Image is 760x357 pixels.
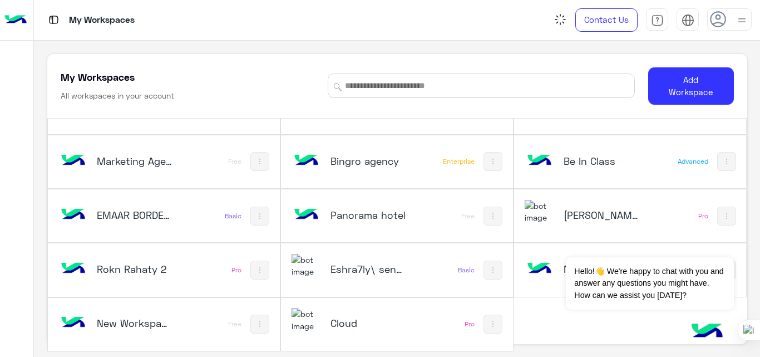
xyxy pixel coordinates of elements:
[61,70,135,84] h5: My Workspaces
[564,208,640,222] h5: Rokn Rahaty
[525,254,555,284] img: bot image
[330,154,407,168] h5: Bingro agency
[698,212,708,221] div: Pro
[458,266,475,275] div: Basic
[58,254,88,284] img: bot image
[228,320,241,329] div: Free
[292,308,322,332] img: 317874714732967
[646,8,668,32] a: tab
[292,200,322,230] img: bot image
[292,254,322,278] img: 114503081745937
[292,146,322,176] img: bot image
[69,13,135,28] p: My Workspaces
[4,8,27,32] img: Logo
[461,212,475,221] div: Free
[58,308,88,338] img: bot image
[228,157,241,166] div: Free
[97,154,173,168] h5: Marketing Agency_copy_1
[225,212,241,221] div: Basic
[551,10,569,28] img: spinner
[97,316,173,330] h5: New Workspace 1
[97,208,173,222] h5: EMAAR BORDER CONSULTING ENGINEER
[231,266,241,275] div: Pro
[525,146,555,176] img: bot image
[682,14,694,27] img: tab
[564,262,640,276] h5: New Workspace 1
[566,257,733,310] span: Hello!👋 We're happy to chat with you and answer any questions you might have. How can we assist y...
[525,200,555,224] img: 322853014244696
[651,14,664,27] img: tab
[330,316,407,330] h5: Cloud
[58,200,88,230] img: bot image
[97,262,173,276] h5: Rokn Rahaty 2
[443,157,475,166] div: Enterprise
[735,13,749,27] img: profile
[688,312,727,351] img: hulul-logo.png
[330,208,407,222] h5: Panorama hotel
[47,13,61,27] img: tab
[58,146,88,176] img: bot image
[61,90,174,101] h6: All workspaces in your account
[575,8,638,32] a: Contact Us
[564,154,640,168] h5: Be In Class
[648,67,734,105] button: Add Workspace
[330,262,407,276] h5: Eshra7ly\ send OTP USD
[678,157,708,166] div: Advanced
[465,320,475,329] div: Pro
